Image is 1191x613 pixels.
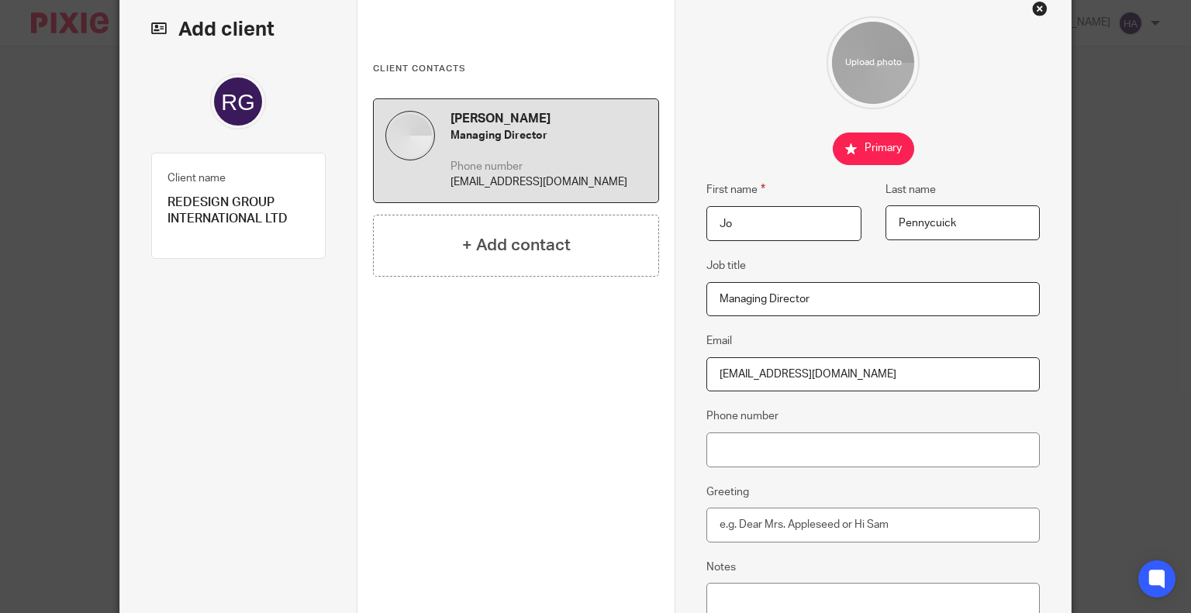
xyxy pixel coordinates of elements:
[385,111,435,160] img: default.jpg
[451,111,647,127] h4: [PERSON_NAME]
[167,170,226,186] label: Client name
[451,174,647,190] p: [EMAIL_ADDRESS][DOMAIN_NAME]
[373,63,659,75] h3: Client contacts
[1032,1,1048,16] div: Close this dialog window
[706,258,746,274] label: Job title
[706,333,732,349] label: Email
[451,159,647,174] p: Phone number
[706,560,736,575] label: Notes
[462,233,571,257] h4: + Add contact
[210,74,266,129] img: svg%3E
[451,128,647,143] h5: Managing Director
[706,508,1040,542] input: e.g. Dear Mrs. Appleseed or Hi Sam
[167,195,310,228] p: REDESIGN GROUP INTERNATIONAL LTD
[151,16,326,43] h2: Add client
[885,182,936,198] label: Last name
[706,181,765,198] label: First name
[706,484,749,500] label: Greeting
[706,408,778,424] label: Phone number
